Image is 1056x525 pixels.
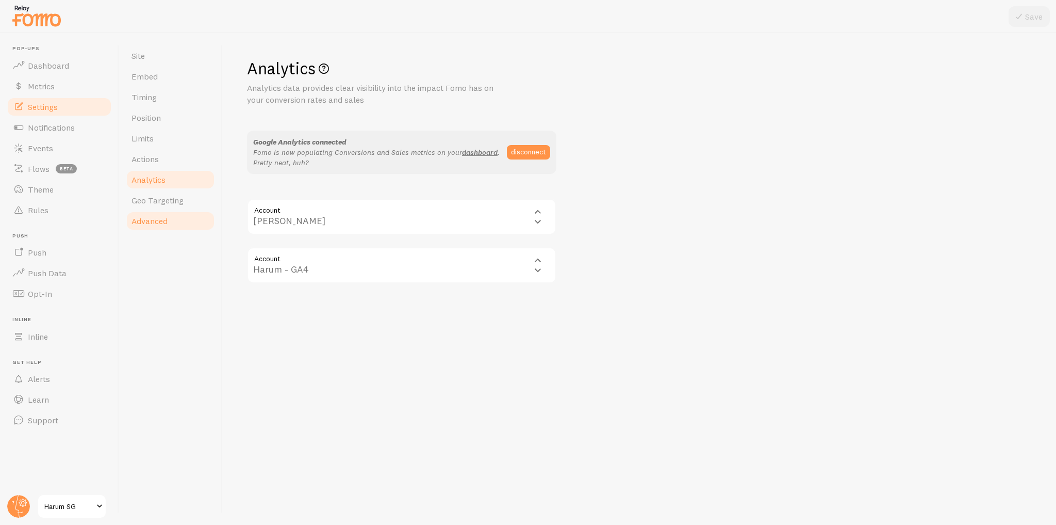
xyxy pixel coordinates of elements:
[462,148,498,157] a: dashboard
[6,242,112,263] a: Push
[12,316,112,323] span: Inline
[28,81,55,91] span: Metrics
[6,179,112,200] a: Theme
[125,169,216,190] a: Analytics
[253,137,507,168] p: Fomo is now populating Conversions and Sales metrics on your . Pretty neat, huh?
[125,66,216,87] a: Embed
[28,60,69,71] span: Dashboard
[37,494,107,519] a: Harum SG
[6,263,112,283] a: Push Data
[131,133,154,144] span: Limits
[6,117,112,138] a: Notifications
[131,92,157,102] span: Timing
[6,369,112,389] a: Alerts
[28,247,46,258] span: Push
[131,71,158,82] span: Embed
[131,174,166,185] span: Analytics
[28,184,54,195] span: Theme
[6,158,112,179] a: Flows beta
[253,137,346,147] strong: Google Analytics connected
[28,102,58,112] span: Settings
[12,45,112,52] span: Pop-ups
[6,283,112,304] a: Opt-In
[28,143,53,153] span: Events
[28,394,49,405] span: Learn
[6,200,112,220] a: Rules
[125,211,216,231] a: Advanced
[6,410,112,431] a: Support
[28,289,52,299] span: Opt-In
[125,128,216,149] a: Limits
[6,97,112,117] a: Settings
[6,76,112,97] a: Metrics
[247,82,494,106] p: Analytics data provides clear visibility into the impact Fomo has on your conversion rates and sales
[507,145,550,160] button: disconnect
[125,149,216,169] a: Actions
[6,55,112,76] a: Dashboard
[125,87,216,107] a: Timing
[131,216,168,226] span: Advanced
[247,58,1031,79] h1: Analytics
[6,326,112,347] a: Inline
[12,359,112,366] span: Get Help
[6,138,112,158] a: Events
[125,190,216,211] a: Geo Targeting
[131,195,184,205] span: Geo Targeting
[6,389,112,410] a: Learn
[131,154,159,164] span: Actions
[28,374,50,384] span: Alerts
[12,233,112,240] span: Push
[56,164,77,173] span: beta
[125,45,216,66] a: Site
[131,51,145,61] span: Site
[131,113,161,123] span: Position
[28,268,67,278] span: Push Data
[11,3,62,29] img: fomo-relay-logo-orange.svg
[28,415,58,425] span: Support
[28,205,48,215] span: Rules
[28,331,48,342] span: Inline
[44,500,93,513] span: Harum SG
[28,164,49,174] span: Flows
[28,122,75,133] span: Notifications
[125,107,216,128] a: Position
